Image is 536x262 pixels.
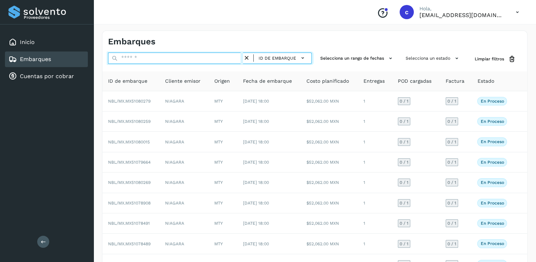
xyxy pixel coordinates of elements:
span: NBL/MX.MX51080259 [108,119,151,124]
p: En proceso [480,160,504,165]
span: 0 / 1 [447,180,456,185]
p: Hola, [419,6,504,12]
td: NIAGARA [159,132,209,152]
td: $52,062.00 MXN [301,234,358,254]
span: NBL/MX.MX51078908 [108,201,151,206]
h4: Embarques [108,37,156,47]
span: 0 / 1 [447,201,456,205]
span: [DATE] 18:00 [243,160,269,165]
span: Limpiar filtros [475,56,504,62]
td: MTY [209,132,237,152]
span: 0 / 1 [447,242,456,246]
td: $52,062.00 MXN [301,91,358,111]
span: NBL/MX.MX51078489 [108,241,151,246]
span: [DATE] 18:00 [243,99,269,104]
td: 1 [358,91,392,111]
span: [DATE] 18:00 [243,119,269,124]
td: MTY [209,111,237,132]
span: Entregas [363,77,385,85]
td: NIAGARA [159,111,209,132]
button: Selecciona un estado [403,53,463,64]
td: NIAGARA [159,91,209,111]
span: POD cargadas [398,77,431,85]
span: ID de embarque [108,77,147,85]
td: $52,062.00 MXN [301,213,358,234]
td: 1 [358,213,392,234]
span: Estado [477,77,494,85]
span: 0 / 1 [447,140,456,144]
p: En proceso [480,241,504,246]
span: 0 / 1 [400,119,408,124]
div: Inicio [5,34,88,50]
span: [DATE] 18:00 [243,241,269,246]
button: Selecciona un rango de fechas [317,53,397,64]
span: 0 / 1 [447,99,456,103]
p: cuentasxcobrar@readysolutions.com.mx [419,12,504,18]
span: Cliente emisor [165,77,201,85]
span: ID de embarque [259,55,296,61]
span: NBL/MX.MX51080279 [108,99,151,104]
td: $52,062.00 MXN [301,173,358,193]
td: MTY [209,173,237,193]
td: 1 [358,111,392,132]
div: Cuentas por cobrar [5,69,88,84]
td: NIAGARA [159,173,209,193]
td: NIAGARA [159,193,209,213]
td: 1 [358,173,392,193]
td: 1 [358,193,392,213]
p: En proceso [480,99,504,104]
a: Cuentas por cobrar [20,73,74,80]
p: En proceso [480,221,504,226]
p: En proceso [480,139,504,144]
td: MTY [209,193,237,213]
span: [DATE] 18:00 [243,201,269,206]
td: MTY [209,152,237,173]
span: NBL/MX.MX51080269 [108,180,151,185]
td: $52,062.00 MXN [301,132,358,152]
p: En proceso [480,119,504,124]
a: Embarques [20,56,51,62]
p: En proceso [480,180,504,185]
span: 0 / 1 [400,140,408,144]
td: $52,062.00 MXN [301,152,358,173]
td: $52,062.00 MXN [301,111,358,132]
td: 1 [358,132,392,152]
span: 0 / 1 [447,160,456,164]
span: 0 / 1 [400,160,408,164]
span: [DATE] 18:00 [243,221,269,226]
span: NBL/MX.MX51079664 [108,160,151,165]
span: NBL/MX.MX51078491 [108,221,150,226]
td: $52,062.00 MXN [301,193,358,213]
td: NIAGARA [159,152,209,173]
span: Fecha de embarque [243,77,292,85]
button: ID de embarque [256,53,309,63]
td: MTY [209,234,237,254]
p: Proveedores [24,15,85,20]
span: 0 / 1 [400,99,408,103]
span: 0 / 1 [400,201,408,205]
span: NBL/MX.MX51080015 [108,140,150,144]
p: En proceso [480,201,504,206]
td: 1 [358,152,392,173]
td: NIAGARA [159,213,209,234]
span: [DATE] 18:00 [243,180,269,185]
td: MTY [209,213,237,234]
span: 0 / 1 [447,119,456,124]
td: NIAGARA [159,234,209,254]
td: MTY [209,91,237,111]
span: [DATE] 18:00 [243,140,269,144]
span: 0 / 1 [400,180,408,185]
div: Embarques [5,51,88,67]
a: Inicio [20,39,35,45]
span: Costo planificado [306,77,349,85]
span: Origen [214,77,230,85]
span: 0 / 1 [400,221,408,225]
span: 0 / 1 [400,242,408,246]
span: Factura [446,77,464,85]
span: 0 / 1 [447,221,456,225]
button: Limpiar filtros [469,53,521,66]
td: 1 [358,234,392,254]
